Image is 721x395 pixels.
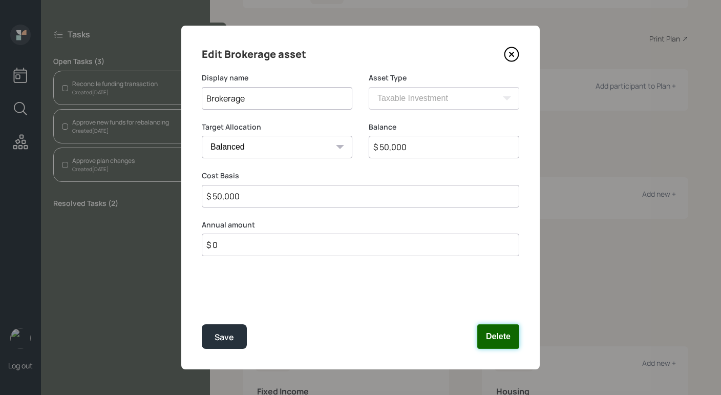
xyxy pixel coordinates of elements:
button: Delete [477,324,519,349]
h4: Edit Brokerage asset [202,46,306,63]
label: Target Allocation [202,122,352,132]
label: Cost Basis [202,171,519,181]
div: Save [215,330,234,344]
label: Asset Type [369,73,519,83]
button: Save [202,324,247,349]
label: Display name [202,73,352,83]
label: Balance [369,122,519,132]
label: Annual amount [202,220,519,230]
